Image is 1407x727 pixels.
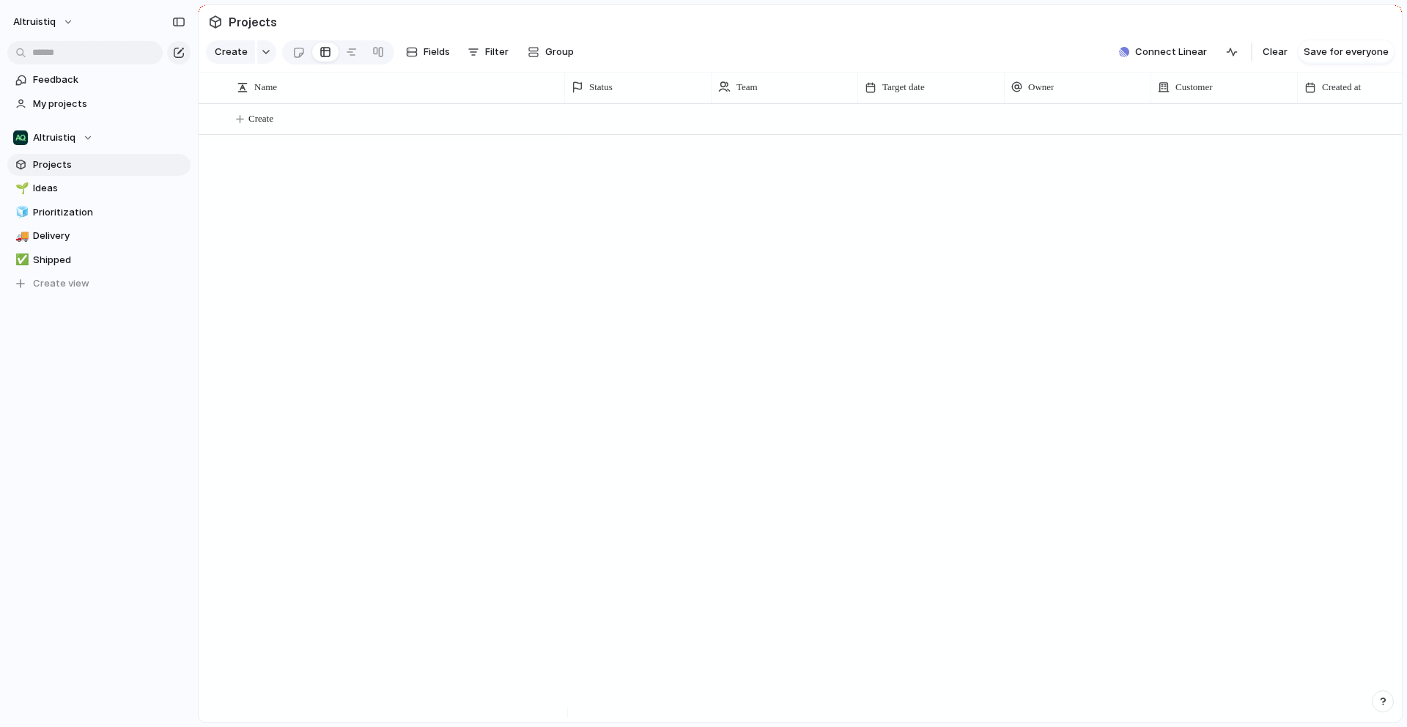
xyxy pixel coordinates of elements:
[15,251,26,268] div: ✅
[1263,45,1288,59] span: Clear
[7,69,191,91] a: Feedback
[13,229,28,243] button: 🚚
[736,80,758,95] span: Team
[7,249,191,271] a: ✅Shipped
[400,40,456,64] button: Fields
[7,93,191,115] a: My projects
[33,97,185,111] span: My projects
[589,80,613,95] span: Status
[254,80,277,95] span: Name
[13,15,56,29] span: Altruistiq
[7,225,191,247] a: 🚚Delivery
[33,205,185,220] span: Prioritization
[33,276,89,291] span: Create view
[485,45,509,59] span: Filter
[7,154,191,176] a: Projects
[520,40,581,64] button: Group
[1257,40,1293,64] button: Clear
[33,158,185,172] span: Projects
[462,40,514,64] button: Filter
[13,181,28,196] button: 🌱
[33,130,75,145] span: Altruistiq
[1304,45,1389,59] span: Save for everyone
[33,229,185,243] span: Delivery
[33,253,185,267] span: Shipped
[1298,40,1395,64] button: Save for everyone
[7,273,191,295] button: Create view
[33,73,185,87] span: Feedback
[7,177,191,199] a: 🌱Ideas
[13,253,28,267] button: ✅
[424,45,450,59] span: Fields
[1113,41,1213,63] button: Connect Linear
[1175,80,1213,95] span: Customer
[13,205,28,220] button: 🧊
[215,45,248,59] span: Create
[1028,80,1054,95] span: Owner
[33,181,185,196] span: Ideas
[15,180,26,197] div: 🌱
[1322,80,1361,95] span: Created at
[15,204,26,221] div: 🧊
[226,9,280,35] span: Projects
[248,111,273,126] span: Create
[7,127,191,149] button: Altruistiq
[882,80,925,95] span: Target date
[545,45,574,59] span: Group
[1135,45,1207,59] span: Connect Linear
[15,228,26,245] div: 🚚
[206,40,255,64] button: Create
[7,10,81,34] button: Altruistiq
[7,202,191,224] a: 🧊Prioritization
